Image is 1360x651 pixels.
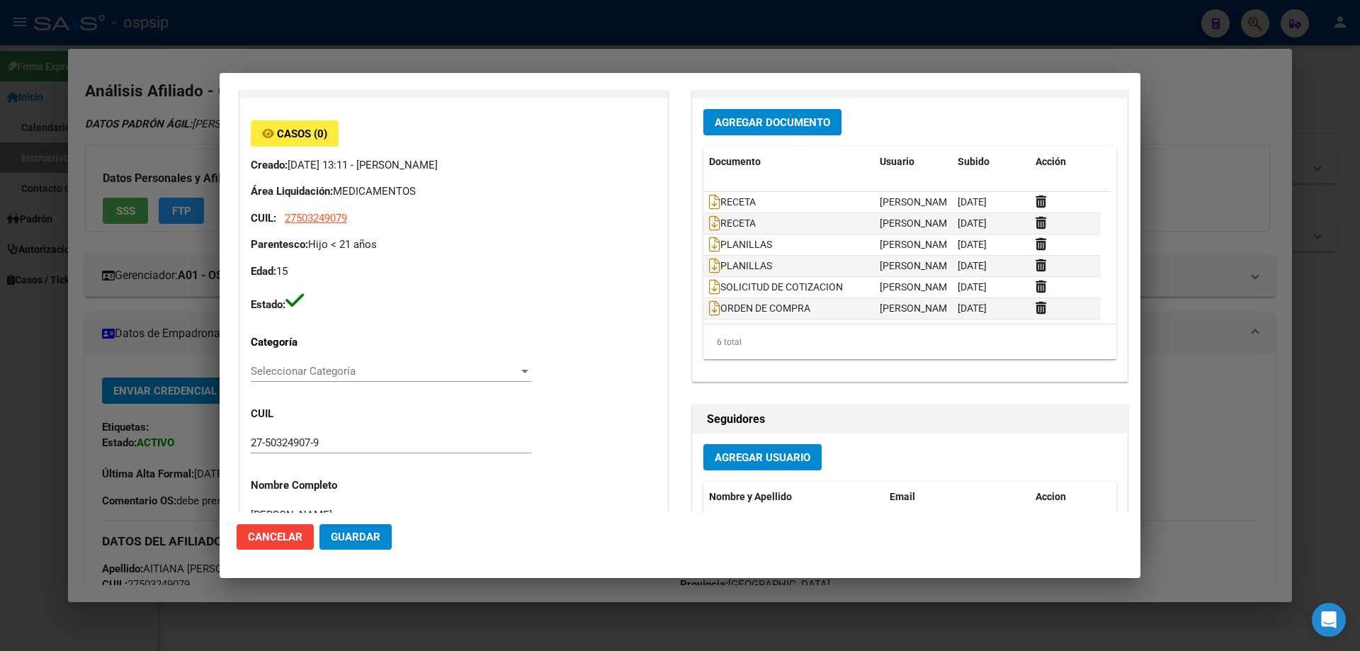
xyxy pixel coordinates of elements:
[958,260,987,271] span: [DATE]
[1030,147,1101,177] datatable-header-cell: Acción
[251,264,657,280] p: 15
[251,120,339,147] button: Casos (0)
[251,157,657,174] p: [DATE] 13:11 - [PERSON_NAME]
[251,477,373,494] p: Nombre Completo
[880,239,956,250] span: [PERSON_NAME]
[880,281,956,293] span: [PERSON_NAME]
[251,406,373,422] p: CUIL
[251,237,657,253] p: Hijo < 21 años
[884,482,1030,512] datatable-header-cell: Email
[958,239,987,250] span: [DATE]
[703,324,1116,360] div: 6 total
[331,531,380,543] span: Guardar
[1030,482,1101,512] datatable-header-cell: Accion
[251,159,288,171] strong: Creado:
[952,147,1030,177] datatable-header-cell: Subido
[709,156,761,167] span: Documento
[880,156,914,167] span: Usuario
[958,217,987,229] span: [DATE]
[251,212,276,225] strong: CUIL:
[703,482,885,512] datatable-header-cell: Nombre y Apellido
[880,302,956,314] span: [PERSON_NAME]
[1036,491,1066,502] span: Accion
[880,217,956,229] span: [PERSON_NAME]
[715,451,810,464] span: Agregar Usuario
[251,365,518,378] span: Seleccionar Categoría
[709,302,810,314] span: ORDEN DE COMPRA
[709,260,772,271] span: PLANILLAS
[1312,603,1346,637] div: Open Intercom Messenger
[958,281,987,293] span: [DATE]
[251,238,308,251] strong: Parentesco:
[709,281,843,293] span: SOLICITUD DE COTIZACION
[285,212,347,225] span: 27503249079
[958,302,987,314] span: [DATE]
[237,524,314,550] button: Cancelar
[251,183,657,200] p: MEDICAMENTOS
[251,185,333,198] strong: Área Liquidación:
[251,334,373,351] p: Categoría
[709,491,792,502] span: Nombre y Apellido
[319,524,392,550] button: Guardar
[703,147,874,177] datatable-header-cell: Documento
[1036,156,1066,167] span: Acción
[880,260,956,271] span: [PERSON_NAME]
[958,196,987,208] span: [DATE]
[709,196,756,208] span: RECETA
[248,531,302,543] span: Cancelar
[703,444,822,470] button: Agregar Usuario
[958,156,990,167] span: Subido
[703,109,841,135] button: Agregar Documento
[715,116,830,129] span: Agregar Documento
[709,239,772,250] span: PLANILLAS
[874,147,952,177] datatable-header-cell: Usuario
[890,491,915,502] span: Email
[277,128,327,140] span: Casos (0)
[251,265,276,278] strong: Edad:
[709,217,756,229] span: RECETA
[707,411,1113,428] h2: Seguidores
[251,298,285,311] strong: Estado:
[880,196,956,208] span: [PERSON_NAME]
